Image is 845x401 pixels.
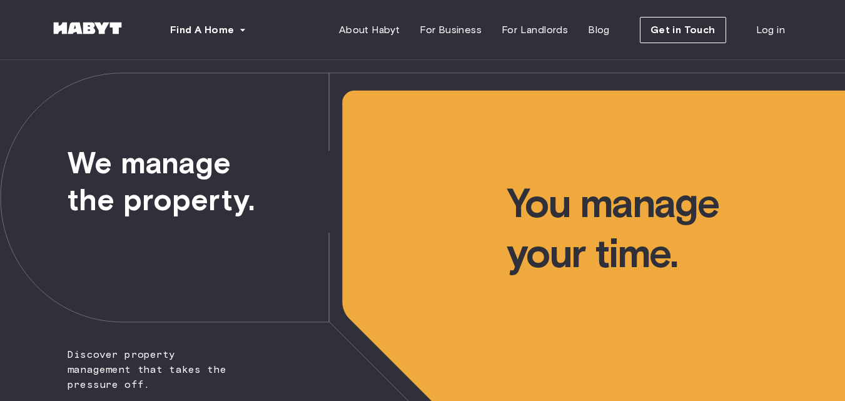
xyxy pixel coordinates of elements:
span: Get in Touch [650,23,716,38]
span: For Landlords [502,23,568,38]
span: You manage your time. [507,60,845,278]
a: For Landlords [492,18,578,43]
span: Find A Home [170,23,234,38]
span: About Habyt [339,23,400,38]
button: Find A Home [160,18,256,43]
span: Log in [756,23,785,38]
button: Get in Touch [640,17,726,43]
img: Habyt [50,22,125,34]
span: For Business [420,23,482,38]
a: For Business [410,18,492,43]
a: About Habyt [329,18,410,43]
a: Log in [746,18,795,43]
span: Blog [588,23,610,38]
a: Blog [578,18,620,43]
